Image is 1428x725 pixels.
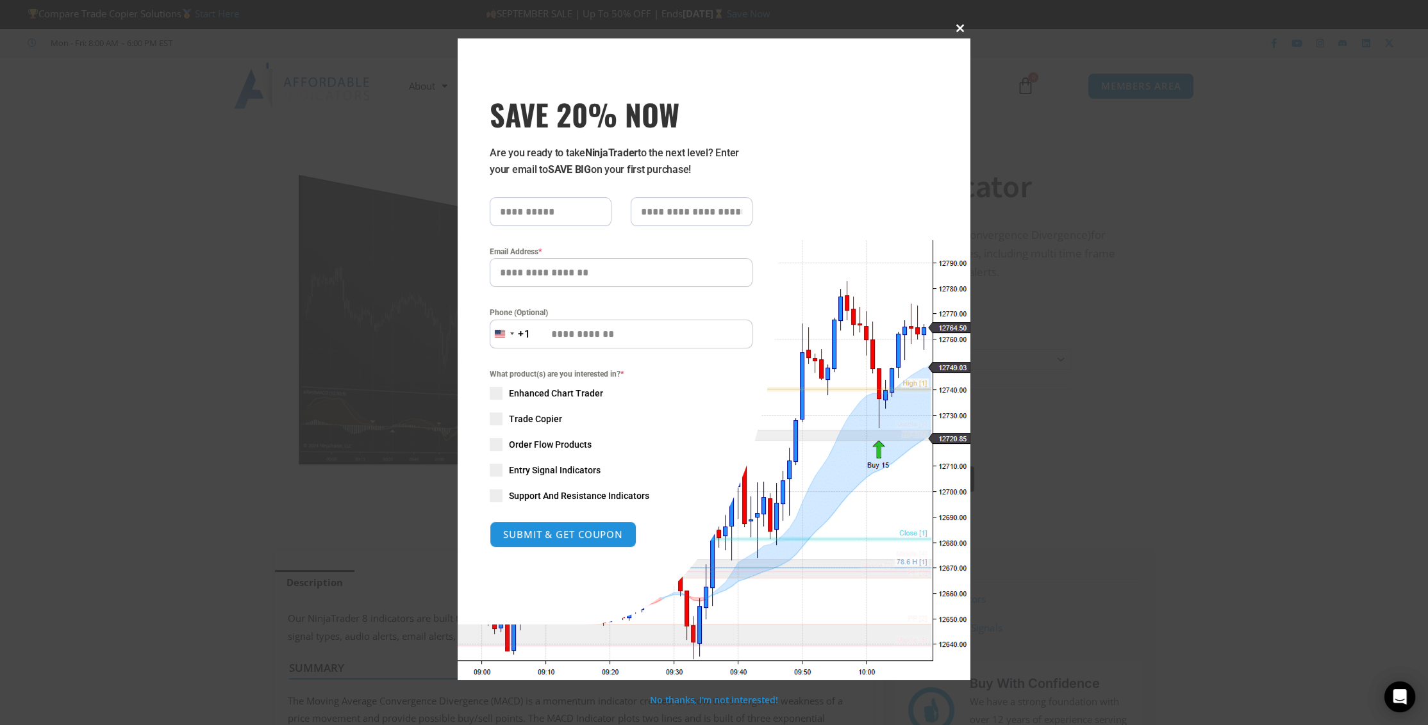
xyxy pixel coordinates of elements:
[509,412,562,425] span: Trade Copier
[518,326,531,343] div: +1
[490,412,752,425] label: Trade Copier
[1384,681,1415,712] div: Open Intercom Messenger
[490,145,752,178] p: Are you ready to take to the next level? Enter your email to on your first purchase!
[509,464,601,477] span: Entry Signal Indicators
[509,387,603,400] span: Enhanced Chart Trader
[490,464,752,477] label: Entry Signal Indicators
[490,489,752,502] label: Support And Resistance Indicators
[490,306,752,319] label: Phone (Optional)
[509,489,649,502] span: Support And Resistance Indicators
[548,163,591,175] strong: SAVE BIG
[490,320,531,348] button: Selected country
[490,96,752,132] h3: SAVE 20% NOW
[490,368,752,380] span: What product(s) are you interested in?
[490,438,752,451] label: Order Flow Products
[650,694,777,706] a: No thanks, I’m not interested!
[490,245,752,258] label: Email Address
[585,147,638,159] strong: NinjaTrader
[490,387,752,400] label: Enhanced Chart Trader
[509,438,592,451] span: Order Flow Products
[490,521,636,548] button: SUBMIT & GET COUPON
